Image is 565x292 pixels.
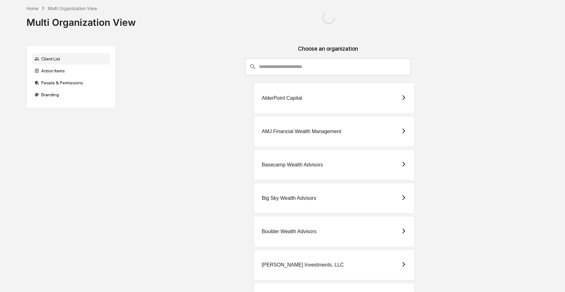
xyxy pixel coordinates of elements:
[32,89,111,100] div: Branding
[262,229,317,234] div: Boulder Wealth Advisors
[262,262,344,268] div: [PERSON_NAME] Investments, LLC
[32,53,111,65] div: Client List
[32,65,111,76] div: Action Items
[262,129,341,134] div: AMJ Financial Wealth Management
[48,6,97,11] div: Multi Organization View
[262,195,316,201] div: Big Sky Wealth Advisors
[26,6,38,11] div: Home
[121,45,535,58] div: Choose an organization
[262,162,323,168] div: Basecamp Wealth Advisors
[32,77,111,88] div: People & Permissions
[245,58,411,75] div: consultant-dashboard__filter-organizations-search-bar
[262,95,302,101] div: AlderPoint Capital
[26,12,136,28] div: Multi Organization View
